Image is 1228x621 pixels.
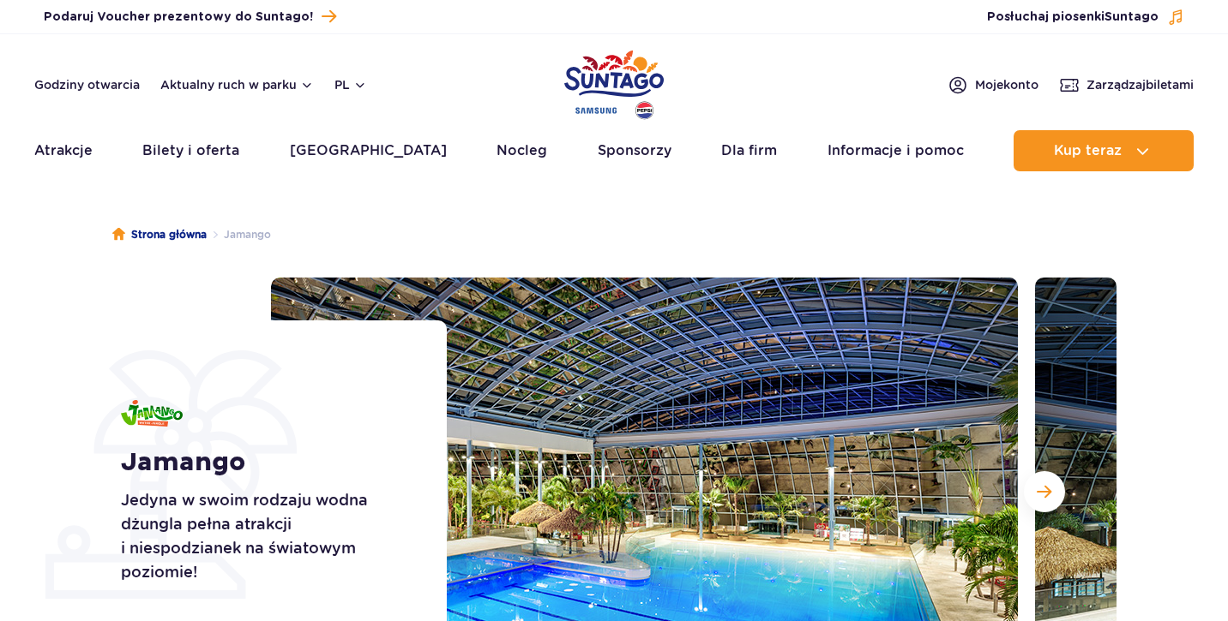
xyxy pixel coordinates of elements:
h1: Jamango [121,447,408,478]
li: Jamango [207,226,271,243]
a: Informacje i pomoc [828,130,964,171]
a: Zarządzajbiletami [1059,75,1194,95]
a: Park of Poland [564,43,664,122]
span: Zarządzaj biletami [1087,76,1194,93]
span: Kup teraz [1054,143,1122,158]
button: Aktualny ruch w parku [160,78,314,92]
button: Następny slajd [1024,471,1065,512]
a: Bilety i oferta [142,130,239,171]
a: Nocleg [497,130,547,171]
a: Godziny otwarcia [34,76,140,93]
a: Atrakcje [34,130,93,171]
img: Jamango [121,400,183,427]
button: Kup teraz [1014,130,1194,171]
a: Sponsorzy [598,130,671,171]
button: pl [334,76,367,93]
p: Jedyna w swoim rodzaju wodna dżungla pełna atrakcji i niespodzianek na światowym poziomie! [121,488,408,584]
a: Strona główna [112,226,207,243]
a: Mojekonto [948,75,1038,95]
a: Podaruj Voucher prezentowy do Suntago! [44,5,336,28]
span: Suntago [1105,11,1159,23]
span: Moje konto [975,76,1038,93]
span: Posłuchaj piosenki [987,9,1159,26]
span: Podaruj Voucher prezentowy do Suntago! [44,9,313,26]
button: Posłuchaj piosenkiSuntago [987,9,1184,26]
a: Dla firm [721,130,777,171]
a: [GEOGRAPHIC_DATA] [290,130,447,171]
